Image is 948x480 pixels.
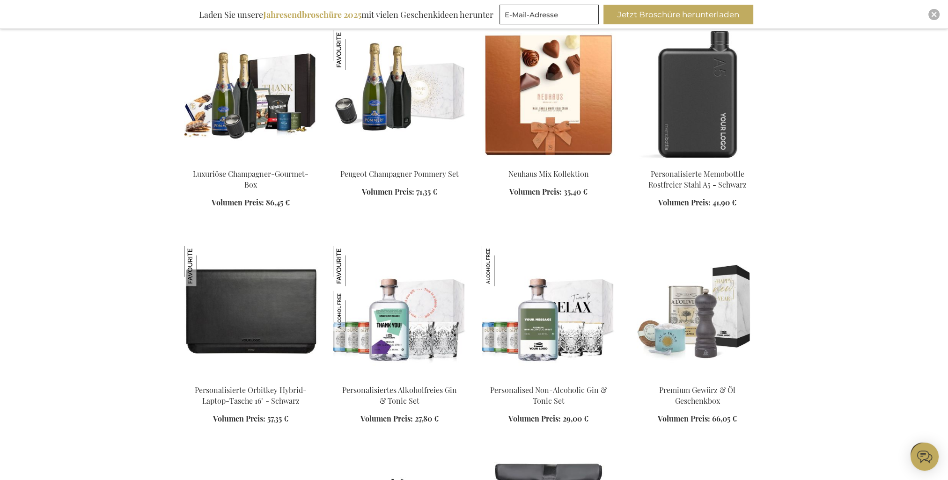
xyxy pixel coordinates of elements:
a: Neuhaus Mix Kollektion [508,169,589,179]
div: Laden Sie unsere mit vielen Geschenkideen herunter [195,5,498,24]
a: Personalisiertes Alkoholfreies Gin & Tonic Set [342,385,457,406]
span: Volumen Preis: [362,187,414,196]
a: Personalised Non-Alcoholic Gin & Tonic Set [490,385,607,406]
a: Volumen Preis: 66,05 € [658,414,737,424]
img: Personalisierte Memobottle Rostfreier Stahl A5 - Schwarz [631,30,764,161]
button: Jetzt Broschüre herunterladen [603,5,753,24]
span: 71,35 € [416,187,437,196]
span: Volumen Preis: [509,187,562,196]
div: Close [928,9,940,20]
input: E-Mail-Adresse [500,5,599,24]
a: Neuhaus Mix Collection [482,157,616,166]
img: Peugeot Champagne Pommery Set [333,30,467,161]
span: 86,45 € [266,197,290,207]
img: Close [931,12,937,17]
span: 41,90 € [713,197,736,207]
a: Premium Gewürz & Öl Geschenkbox [631,373,764,382]
a: Volumen Preis: 57,35 € [213,414,288,424]
img: Personalised Orbitkey Hybrid Laptop Sleeve 16" - Black [184,246,318,377]
a: Personalised Orbitkey Hybrid Laptop Sleeve 16" - Black Personalisierte Orbitkey Hybrid-Laptop-Tas... [184,373,318,382]
a: Peugeot Champagner Pommery Set [340,169,459,179]
a: Volumen Preis: 86,45 € [212,197,290,208]
iframe: belco-activator-frame [911,443,939,471]
a: Luxury Champagne Gourmet Box [184,157,318,166]
img: Personalisiertes Alkoholfreies Gin & Tonic Set [333,246,467,377]
img: Personalisiertes Alkoholfreies Gin & Tonic Set [333,291,373,331]
span: Volumen Preis: [360,414,413,423]
span: 29,00 € [563,414,588,423]
span: Volumen Preis: [508,414,561,423]
img: Neuhaus Mix Collection [482,30,616,161]
a: Volumen Preis: 71,35 € [362,187,437,197]
img: Personalisiertes Alkoholfreies Gin & Tonic Set [333,246,373,286]
a: Personalisiertes Alkoholfreies Gin & Tonic Set Personalisiertes Alkoholfreies Gin & Tonic Set Per... [333,373,467,382]
a: Personalisierte Memobottle Rostfreier Stahl A5 - Schwarz [648,169,747,189]
img: Personalisierte Orbitkey Hybrid-Laptop-Tasche 16" - Schwarz [184,246,224,286]
span: 27,80 € [415,414,439,423]
span: Volumen Preis: [658,197,711,207]
a: Volumen Preis: 41,90 € [658,197,736,208]
b: Jahresendbroschüre 2025 [263,9,361,20]
a: Volumen Preis: 35,40 € [509,187,588,197]
a: Volumen Preis: 29,00 € [508,414,588,424]
span: 57,35 € [267,414,288,423]
img: Peugeot Champagner Pommery Set [333,30,373,70]
a: Volumen Preis: 27,80 € [360,414,439,424]
span: 35,40 € [564,187,588,196]
img: Premium Gewürz & Öl Geschenkbox [631,246,764,377]
a: Personalisierte Memobottle Rostfreier Stahl A5 - Schwarz [631,157,764,166]
span: Volumen Preis: [212,197,264,207]
span: Volumen Preis: [658,414,710,423]
img: Personalised Non-Alcoholic Gin & Tonic Set [482,246,522,286]
form: marketing offers and promotions [500,5,602,27]
img: Personalised Non-Alcoholic Gin & Tonic Set [482,246,616,377]
a: Premium Gewürz & Öl Geschenkbox [659,385,735,406]
a: Peugeot Champagne Pommery Set Peugeot Champagner Pommery Set [333,157,467,166]
span: Volumen Preis: [213,414,265,423]
a: Personalised Non-Alcoholic Gin & Tonic Set Personalised Non-Alcoholic Gin & Tonic Set [482,373,616,382]
a: Personalisierte Orbitkey Hybrid-Laptop-Tasche 16" - Schwarz [195,385,307,406]
span: 66,05 € [712,414,737,423]
a: Luxuriöse Champagner-Gourmet-Box [193,169,309,189]
img: Luxury Champagne Gourmet Box [184,30,318,161]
